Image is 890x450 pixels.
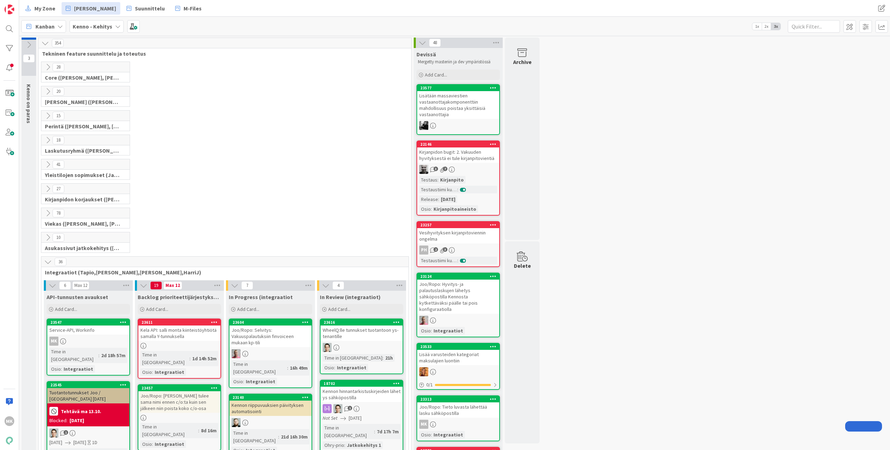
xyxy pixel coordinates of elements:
div: Testaustiimi kurkkaa [419,186,457,193]
div: 22545Tuotantotunnukset Joo / [GEOGRAPHIC_DATA] [DATE] [47,382,129,403]
span: 2 [434,247,438,252]
div: Lisää varusteiden kategoriat maksulajien luontiin [417,350,499,365]
span: API-tunnusten avaukset [47,294,108,300]
span: 1x [752,23,762,30]
b: Kenno - Kehitys [73,23,112,30]
span: Add Card... [237,306,259,312]
span: 3 [23,54,35,63]
img: avatar [5,436,14,445]
div: Integraatiot [244,378,277,385]
div: MK [5,416,14,426]
div: 23616 [321,319,403,326]
span: [DATE] [73,439,86,446]
span: 18 [52,136,64,144]
img: HJ [419,316,428,325]
span: Yleistilojen sopimukset (Jaakko, VilleP, TommiL, Simo) [45,171,121,178]
div: 23547 [47,319,129,326]
div: 23140 [233,395,311,400]
div: PH [419,246,428,255]
div: 23611Kela API: salli monta kiinteistöyhtiötä samalla Y-tunnuksella [138,319,220,341]
div: 23313Joo/Ropo: Tieto luvasta lähettää lasku sähköpostilla [417,396,499,418]
span: My Zone [34,4,55,13]
a: My Zone [21,2,59,15]
div: [DATE] [70,417,84,424]
div: Max 12 [74,284,87,287]
div: Osio [323,364,334,371]
div: Joo/Ropo: Selvitys: Vakuuspalautuksiin finvoiceen mukaan kp-tili [229,326,311,347]
span: : [457,257,458,264]
div: 22146 [420,142,499,147]
span: [PERSON_NAME] [74,4,116,13]
a: [PERSON_NAME] [62,2,120,15]
span: [DATE] [49,439,62,446]
span: : [431,431,432,439]
div: 23533 [420,344,499,349]
div: Time in [GEOGRAPHIC_DATA] [232,360,287,376]
span: Kirjanpidon korjaukset (Jussi, JaakkoHä) [45,196,121,203]
span: 10 [52,233,64,242]
span: : [189,355,191,362]
div: 7d 17h 7m [375,428,400,435]
div: 23547 [50,320,129,325]
div: 23257 [417,222,499,228]
span: 15 [52,112,64,120]
div: 23577Lisätään massaviestien vastaanottajakomponenttiin mahdollisuus poistaa yksittäisiä vastaanot... [417,85,499,119]
span: : [431,327,432,335]
span: : [334,364,335,371]
span: Integraatiot (Tapio,Santeri,Marko,HarriJ) [45,269,400,276]
img: KM [419,121,428,130]
span: 3 [434,167,438,171]
div: 22146 [417,141,499,147]
div: Kirjanpitoaineisto [432,205,478,213]
div: HJ [229,349,311,358]
span: : [431,205,432,213]
div: 23257 [420,223,499,227]
div: Osio [419,205,431,213]
div: MK [417,420,499,429]
div: Service-API, Workinfo [47,326,129,335]
div: TT [321,343,403,352]
div: 23257Vesihyvityksen kirjanpitoviennin ongelma [417,222,499,243]
div: 23457 [138,385,220,391]
span: Tekninen feature suunnittelu ja toteutus [42,50,403,57]
span: M-Files [184,4,202,13]
div: 23604 [229,319,311,326]
div: Max 12 [165,284,180,287]
div: 23124Joo/Ropo: Hyvitys- ja palautuslaskujen lähetys sähköpostilla Kennosta kytkettäväksi päälle t... [417,273,499,314]
span: Suunnittelu [135,4,165,13]
div: PH [417,246,499,255]
img: HJ [232,349,241,358]
span: 36 [55,258,66,266]
div: Joo/Ropo: Hyvitys- ja palautuslaskujen lähetys sähköpostilla Kennosta kytkettäväksi päälle tai po... [417,280,499,314]
span: Kanban [35,22,55,31]
div: Kirjanpidon bugit: 2. Vakuuden hyvityksestä ei tule kirjanpitovientiä [417,147,499,163]
span: 27 [52,185,64,193]
div: 21d 16h 30m [279,433,309,441]
div: 18702 [321,380,403,387]
div: Integraatiot [335,364,368,371]
img: TL [419,367,428,376]
div: Osio [140,440,152,448]
img: TT [333,404,342,413]
span: Viekas (Samuli, Saara, Mika, Pirjo, Keijo, TommiHä, Rasmus) [45,220,121,227]
span: 3 [443,247,447,252]
img: JH [419,165,428,174]
div: 0/1 [417,380,499,389]
b: Tehtävä ma 13.10. [61,409,101,414]
span: : [382,354,383,362]
div: Kirjanpito [438,176,466,184]
div: 23533 [417,344,499,350]
div: 23577 [420,86,499,90]
div: Osio [232,378,243,385]
img: TT [323,343,332,352]
span: 78 [52,209,64,217]
span: : [61,365,62,373]
span: Kenno on paras [25,84,32,123]
div: 18702Kennon hinnantarkistuskirjeiden lähetys sähköpostilla [321,380,403,402]
span: Add Card... [328,306,350,312]
div: Time in [GEOGRAPHIC_DATA] [140,423,198,438]
span: : [438,195,439,203]
div: Joo/Ropo: Tieto luvasta lähettää lasku sähköpostilla [417,402,499,418]
div: Kennon hinnantarkistuskirjeiden lähetys sähköpostilla [321,387,403,402]
div: 22545 [50,383,129,387]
